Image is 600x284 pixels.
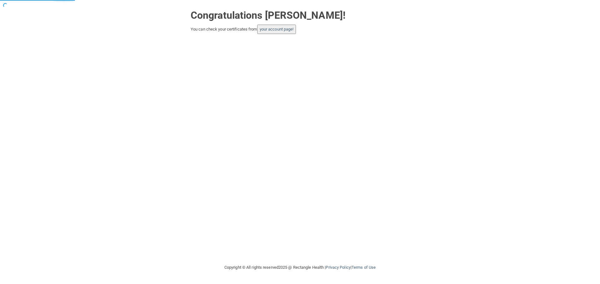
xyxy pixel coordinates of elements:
div: Copyright © All rights reserved 2025 @ Rectangle Health | | [186,258,414,277]
div: You can check your certificates from [191,25,409,34]
a: your account page! [260,27,294,31]
strong: Congratulations [PERSON_NAME]! [191,9,346,21]
a: Terms of Use [352,265,376,270]
a: Privacy Policy [326,265,350,270]
button: your account page! [257,25,296,34]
